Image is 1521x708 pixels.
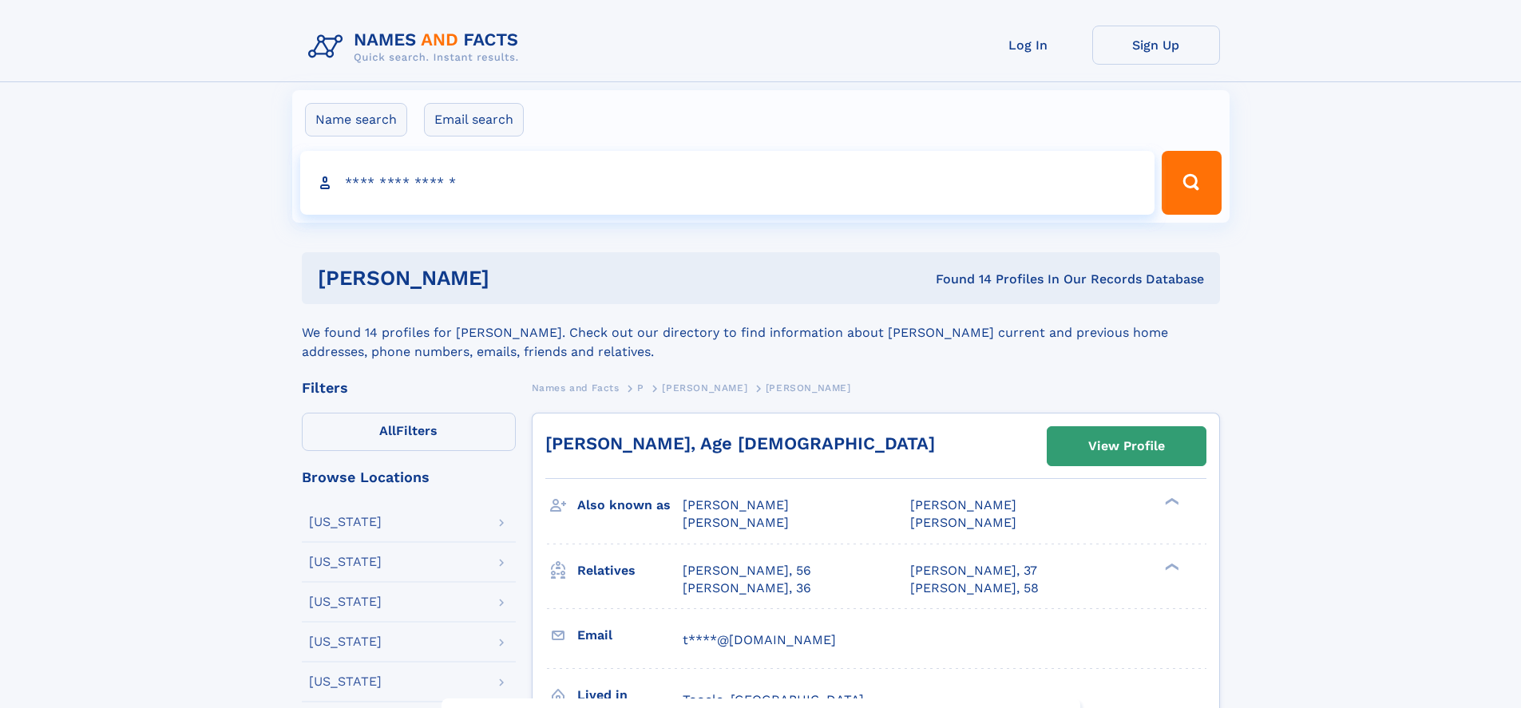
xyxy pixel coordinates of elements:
[662,382,747,394] span: [PERSON_NAME]
[637,378,644,398] a: P
[309,675,382,688] div: [US_STATE]
[1162,151,1221,215] button: Search Button
[577,492,683,519] h3: Also known as
[964,26,1092,65] a: Log In
[637,382,644,394] span: P
[302,381,516,395] div: Filters
[302,413,516,451] label: Filters
[309,516,382,528] div: [US_STATE]
[379,423,396,438] span: All
[318,268,713,288] h1: [PERSON_NAME]
[683,579,811,597] a: [PERSON_NAME], 36
[577,557,683,584] h3: Relatives
[910,579,1039,597] a: [PERSON_NAME], 58
[683,497,789,512] span: [PERSON_NAME]
[1092,26,1220,65] a: Sign Up
[309,556,382,568] div: [US_STATE]
[910,497,1016,512] span: [PERSON_NAME]
[305,103,407,136] label: Name search
[302,304,1220,362] div: We found 14 profiles for [PERSON_NAME]. Check out our directory to find information about [PERSON...
[302,26,532,69] img: Logo Names and Facts
[1088,428,1165,465] div: View Profile
[683,515,789,530] span: [PERSON_NAME]
[532,378,620,398] a: Names and Facts
[309,635,382,648] div: [US_STATE]
[683,562,811,579] a: [PERSON_NAME], 56
[1048,427,1206,465] a: View Profile
[577,622,683,649] h3: Email
[662,378,747,398] a: [PERSON_NAME]
[766,382,851,394] span: [PERSON_NAME]
[545,433,935,453] a: [PERSON_NAME], Age [DEMOGRAPHIC_DATA]
[683,692,864,707] span: Tooele, [GEOGRAPHIC_DATA]
[424,103,524,136] label: Email search
[302,470,516,485] div: Browse Locations
[309,595,382,608] div: [US_STATE]
[1161,496,1180,507] div: ❯
[300,151,1155,215] input: search input
[910,562,1037,579] a: [PERSON_NAME], 37
[712,271,1204,288] div: Found 14 Profiles In Our Records Database
[910,515,1016,530] span: [PERSON_NAME]
[1161,561,1180,572] div: ❯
